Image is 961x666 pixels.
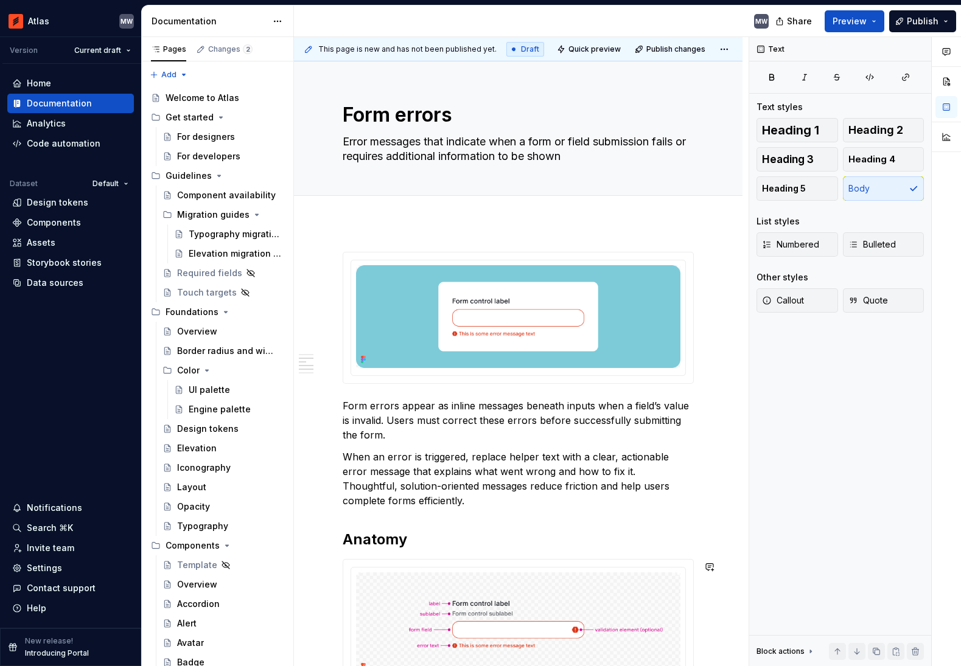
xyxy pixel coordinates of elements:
[762,153,814,165] span: Heading 3
[177,131,235,143] div: For designers
[7,114,134,133] a: Analytics
[631,41,711,58] button: Publish changes
[9,14,23,29] img: 102f71e4-5f95-4b3f-aebe-9cae3cf15d45.png
[7,193,134,212] a: Design tokens
[158,147,288,166] a: For developers
[169,400,288,419] a: Engine palette
[158,283,288,302] a: Touch targets
[158,516,288,536] a: Typography
[10,179,38,189] div: Dataset
[7,558,134,578] a: Settings
[521,44,539,54] span: Draft
[848,294,888,307] span: Quote
[208,44,253,54] div: Changes
[169,380,288,400] a: UI palette
[340,132,691,166] textarea: Error messages that indicate when a form or field submission fails or requires additional informa...
[152,15,267,27] div: Documentation
[843,288,924,313] button: Quote
[243,44,253,54] span: 2
[833,15,867,27] span: Preview
[177,578,217,591] div: Overview
[757,118,838,142] button: Heading 1
[27,277,83,289] div: Data sources
[177,520,228,532] div: Typography
[27,257,102,269] div: Storybook stories
[553,41,626,58] button: Quick preview
[151,44,186,54] div: Pages
[87,175,134,192] button: Default
[318,44,497,54] span: This page is new and has not been published yet.
[158,575,288,594] a: Overview
[177,209,250,221] div: Migration guides
[343,530,694,549] h2: Anatomy
[7,94,134,113] a: Documentation
[74,46,121,55] span: Current draft
[146,536,288,555] div: Components
[177,286,237,299] div: Touch targets
[158,633,288,653] a: Avatar
[146,166,288,186] div: Guidelines
[340,100,691,130] textarea: Form errors
[757,647,805,656] div: Block actions
[646,44,705,54] span: Publish changes
[848,153,895,165] span: Heading 4
[177,559,217,571] div: Template
[161,70,176,80] span: Add
[158,341,288,361] a: Border radius and width
[93,179,119,189] span: Default
[158,361,288,380] div: Color
[158,322,288,341] a: Overview
[757,643,816,660] div: Block actions
[25,636,73,646] p: New release!
[7,498,134,518] button: Notifications
[825,10,884,32] button: Preview
[27,117,66,130] div: Analytics
[889,10,956,32] button: Publish
[757,176,838,201] button: Heading 5
[755,16,767,26] div: MW
[166,306,218,318] div: Foundations
[7,233,134,252] a: Assets
[769,10,820,32] button: Share
[158,186,288,205] a: Component availability
[158,263,288,283] a: Required fields
[158,477,288,497] a: Layout
[69,42,136,59] button: Current draft
[27,602,46,614] div: Help
[158,439,288,458] a: Elevation
[189,228,281,240] div: Typography migration guide
[177,637,204,649] div: Avatar
[343,398,694,442] p: Form errors appear as inline messages beneath inputs when a field’s value is invalid. Users must ...
[27,217,81,229] div: Components
[757,232,838,257] button: Numbered
[158,205,288,224] div: Migration guides
[7,538,134,558] a: Invite team
[166,539,220,552] div: Components
[343,449,694,508] p: When an error is triggered, replace helper text with a clear, actionable error message that expla...
[757,147,838,172] button: Heading 3
[121,16,133,26] div: MW
[166,92,239,104] div: Welcome to Atlas
[189,384,230,396] div: UI palette
[177,442,217,454] div: Elevation
[146,66,192,83] button: Add
[177,462,231,474] div: Iconography
[177,617,197,630] div: Alert
[166,111,214,123] div: Get started
[757,101,803,113] div: Text styles
[177,189,276,201] div: Component availability
[27,562,62,574] div: Settings
[7,598,134,618] button: Help
[762,238,819,251] span: Numbered
[177,345,278,357] div: Border radius and width
[158,458,288,477] a: Iconography
[158,127,288,147] a: For designers
[7,213,134,232] a: Components
[10,46,38,55] div: Version
[907,15,938,27] span: Publish
[146,88,288,108] a: Welcome to Atlas
[762,124,819,136] span: Heading 1
[843,232,924,257] button: Bulleted
[27,196,88,209] div: Design tokens
[762,294,804,307] span: Callout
